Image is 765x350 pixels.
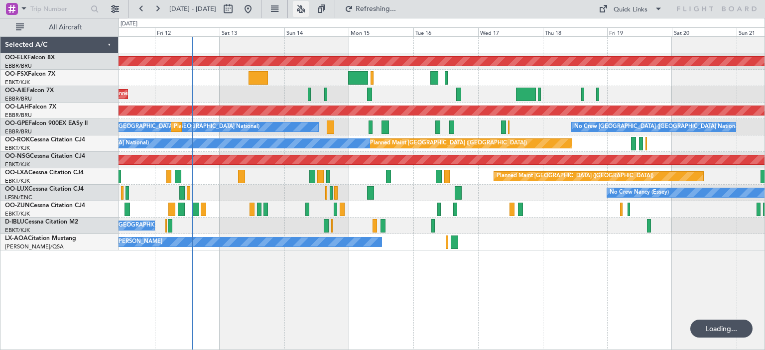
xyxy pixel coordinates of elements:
span: OO-LXA [5,170,28,176]
a: EBBR/BRU [5,95,32,103]
a: EBKT/KJK [5,210,30,218]
span: OO-ZUN [5,203,30,209]
a: OO-LAHFalcon 7X [5,104,56,110]
a: EBKT/KJK [5,227,30,234]
span: OO-AIE [5,88,26,94]
span: OO-ELK [5,55,27,61]
a: OO-GPEFalcon 900EX EASy II [5,120,88,126]
button: All Aircraft [11,19,108,35]
span: OO-NSG [5,153,30,159]
div: Thu 18 [543,27,608,36]
a: EBBR/BRU [5,112,32,119]
span: D-IBLU [5,219,24,225]
a: EBKT/KJK [5,79,30,86]
a: OO-LUXCessna Citation CJ4 [5,186,84,192]
div: Sat 13 [220,27,284,36]
div: Thu 11 [90,27,155,36]
a: EBKT/KJK [5,177,30,185]
a: EBKT/KJK [5,161,30,168]
a: OO-ELKFalcon 8X [5,55,55,61]
a: OO-ZUNCessna Citation CJ4 [5,203,85,209]
span: OO-FSX [5,71,28,77]
input: Trip Number [30,1,88,16]
div: Wed 17 [478,27,543,36]
div: No Crew Nancy (Essey) [610,185,669,200]
div: No Crew [GEOGRAPHIC_DATA] ([GEOGRAPHIC_DATA] National) [574,119,741,134]
a: OO-NSGCessna Citation CJ4 [5,153,85,159]
a: EBKT/KJK [5,144,30,152]
a: OO-AIEFalcon 7X [5,88,54,94]
a: LX-AOACitation Mustang [5,235,76,241]
div: Tue 16 [413,27,478,36]
div: [DATE] [121,20,137,28]
div: Sun 14 [284,27,349,36]
span: OO-LAH [5,104,29,110]
div: Quick Links [614,5,647,15]
a: OO-LXACessna Citation CJ4 [5,170,84,176]
span: OO-ROK [5,137,30,143]
a: OO-ROKCessna Citation CJ4 [5,137,85,143]
div: Loading... [690,320,753,338]
span: OO-LUX [5,186,28,192]
div: Fri 12 [155,27,220,36]
div: No Crew [PERSON_NAME] [93,234,162,249]
span: [DATE] - [DATE] [169,4,216,13]
button: Quick Links [594,1,667,17]
span: LX-AOA [5,235,28,241]
a: [PERSON_NAME]/QSA [5,243,64,250]
div: Planned Maint [GEOGRAPHIC_DATA] ([GEOGRAPHIC_DATA]) [497,169,653,184]
a: OO-FSXFalcon 7X [5,71,55,77]
div: Planned Maint [GEOGRAPHIC_DATA] ([GEOGRAPHIC_DATA] National) [174,119,354,134]
a: LFSN/ENC [5,194,32,201]
div: Planned Maint [GEOGRAPHIC_DATA] ([GEOGRAPHIC_DATA]) [370,136,527,151]
div: Sat 20 [672,27,737,36]
a: EBBR/BRU [5,128,32,135]
div: Mon 15 [349,27,413,36]
a: EBBR/BRU [5,62,32,70]
div: Fri 19 [607,27,672,36]
span: OO-GPE [5,120,28,126]
a: D-IBLUCessna Citation M2 [5,219,78,225]
span: Refreshing... [355,5,397,12]
button: Refreshing... [340,1,400,17]
span: All Aircraft [26,24,105,31]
